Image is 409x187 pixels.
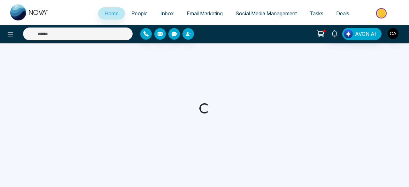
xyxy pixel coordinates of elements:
span: Tasks [310,10,323,17]
a: Email Marketing [180,7,229,19]
span: Social Media Management [235,10,297,17]
span: Deals [336,10,349,17]
span: Home [104,10,119,17]
a: Deals [330,7,356,19]
a: People [125,7,154,19]
a: Home [98,7,125,19]
img: Market-place.gif [359,6,405,20]
img: Nova CRM Logo [10,4,49,20]
img: Lead Flow [344,29,353,38]
a: Social Media Management [229,7,303,19]
span: Email Marketing [187,10,223,17]
a: Inbox [154,7,180,19]
img: User Avatar [388,28,398,39]
span: AVON AI [355,30,376,38]
a: Tasks [303,7,330,19]
span: People [131,10,148,17]
button: AVON AI [342,28,382,40]
span: Inbox [160,10,174,17]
